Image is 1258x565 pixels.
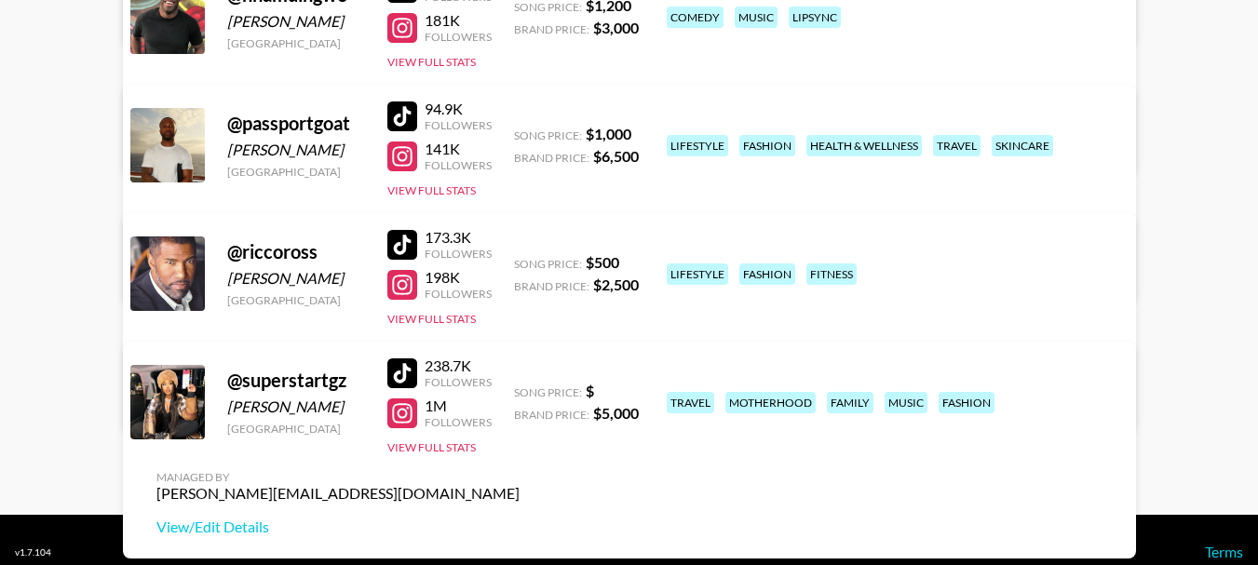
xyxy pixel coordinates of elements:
[425,158,492,172] div: Followers
[227,269,365,288] div: [PERSON_NAME]
[933,135,981,156] div: travel
[885,392,927,413] div: music
[514,257,582,271] span: Song Price:
[586,253,619,271] strong: $ 500
[514,279,589,293] span: Brand Price:
[667,392,714,413] div: travel
[806,135,922,156] div: health & wellness
[593,404,639,422] strong: $ 5,000
[739,263,795,285] div: fashion
[425,415,492,429] div: Followers
[227,112,365,135] div: @ passportgoat
[586,125,631,142] strong: $ 1,000
[514,22,589,36] span: Brand Price:
[425,30,492,44] div: Followers
[827,392,873,413] div: family
[593,147,639,165] strong: $ 6,500
[227,397,365,416] div: [PERSON_NAME]
[227,141,365,159] div: [PERSON_NAME]
[667,135,728,156] div: lifestyle
[425,397,492,415] div: 1M
[425,11,492,30] div: 181K
[156,470,520,484] div: Managed By
[667,263,728,285] div: lifestyle
[227,36,365,50] div: [GEOGRAPHIC_DATA]
[514,385,582,399] span: Song Price:
[387,183,476,197] button: View Full Stats
[514,408,589,422] span: Brand Price:
[514,151,589,165] span: Brand Price:
[425,100,492,118] div: 94.9K
[739,135,795,156] div: fashion
[425,228,492,247] div: 173.3K
[425,268,492,287] div: 198K
[156,518,520,536] a: View/Edit Details
[806,263,857,285] div: fitness
[156,484,520,503] div: [PERSON_NAME][EMAIL_ADDRESS][DOMAIN_NAME]
[1205,543,1243,560] a: Terms
[425,118,492,132] div: Followers
[586,382,594,399] strong: $
[992,135,1053,156] div: skincare
[514,128,582,142] span: Song Price:
[15,546,51,558] div: v 1.7.104
[789,7,841,28] div: lipsync
[425,140,492,158] div: 141K
[387,55,476,69] button: View Full Stats
[227,293,365,307] div: [GEOGRAPHIC_DATA]
[667,7,724,28] div: comedy
[425,375,492,389] div: Followers
[939,392,994,413] div: fashion
[593,19,639,36] strong: $ 3,000
[425,247,492,261] div: Followers
[227,369,365,392] div: @ superstartgz
[425,356,492,375] div: 238.7K
[735,7,778,28] div: music
[387,312,476,326] button: View Full Stats
[227,422,365,436] div: [GEOGRAPHIC_DATA]
[425,287,492,301] div: Followers
[387,440,476,454] button: View Full Stats
[227,240,365,263] div: @ riccoross
[725,392,816,413] div: motherhood
[227,12,365,31] div: [PERSON_NAME]
[227,165,365,179] div: [GEOGRAPHIC_DATA]
[593,276,639,293] strong: $ 2,500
